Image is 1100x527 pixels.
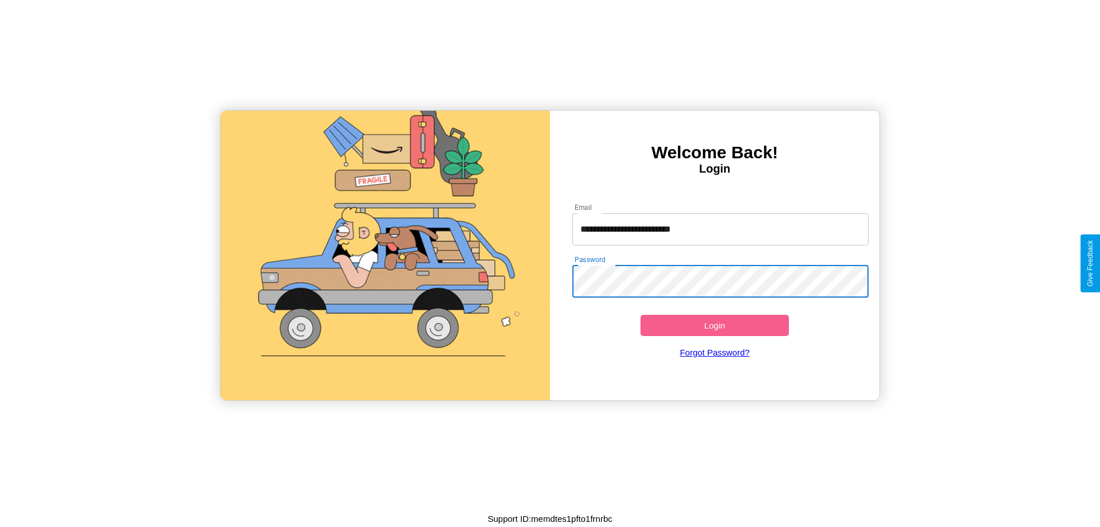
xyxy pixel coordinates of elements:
[575,255,605,264] label: Password
[488,511,612,526] p: Support ID: memdtes1pfto1frnrbc
[1086,240,1094,287] div: Give Feedback
[567,336,863,369] a: Forgot Password?
[575,202,592,212] label: Email
[550,143,879,162] h3: Welcome Back!
[221,111,550,400] img: gif
[550,162,879,175] h4: Login
[641,315,789,336] button: Login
